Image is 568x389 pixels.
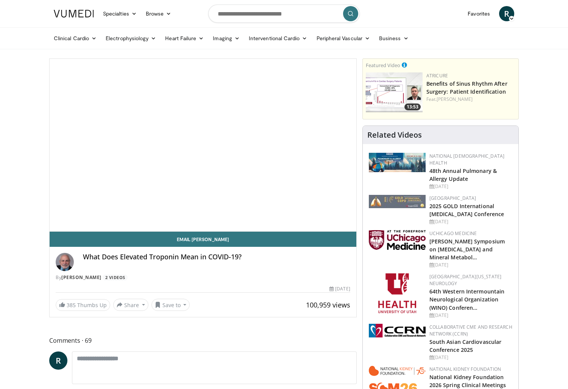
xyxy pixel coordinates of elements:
[429,273,502,287] a: [GEOGRAPHIC_DATA][US_STATE] Neurology
[49,31,101,46] a: Clinical Cardio
[429,288,505,311] a: 64th Western Intermountain Neurological Organization (WINO) Conferen…
[103,274,128,281] a: 2 Videos
[429,262,512,268] div: [DATE]
[56,253,74,271] img: Avatar
[244,31,312,46] a: Interventional Cardio
[367,130,422,140] h4: Related Videos
[208,31,244,46] a: Imaging
[161,31,208,46] a: Heart Failure
[429,183,512,190] div: [DATE]
[50,232,356,247] a: Email [PERSON_NAME]
[83,253,350,261] h4: What Does Elevated Troponin Mean in COVID-19?
[366,72,423,112] img: 982c273f-2ee1-4c72-ac31-fa6e97b745f7.png.150x105_q85_crop-smart_upscale.png
[429,312,512,319] div: [DATE]
[366,62,400,69] small: Featured Video
[429,230,477,237] a: UChicago Medicine
[429,167,497,182] a: 48th Annual Pulmonary & Allergy Update
[429,338,502,353] a: South Asian Cardiovascular Conference 2025
[378,273,416,313] img: f6362829-b0a3-407d-a044-59546adfd345.png.150x105_q85_autocrop_double_scale_upscale_version-0.2.png
[49,351,67,370] a: R
[141,6,176,21] a: Browse
[49,336,357,345] span: Comments 69
[426,80,507,95] a: Benefits of Sinus Rhythm After Surgery: Patient Identification
[429,238,505,261] a: [PERSON_NAME] Symposium on [MEDICAL_DATA] and Mineral Metabol…
[426,96,515,103] div: Feat.
[429,354,512,361] div: [DATE]
[429,195,476,201] a: [GEOGRAPHIC_DATA]
[499,6,514,21] a: R
[375,31,413,46] a: Business
[429,153,505,166] a: National [DEMOGRAPHIC_DATA] Health
[98,6,141,21] a: Specialties
[426,72,448,79] a: AtriCure
[429,202,504,218] a: 2025 GOLD International [MEDICAL_DATA] Conference
[429,373,506,389] a: National Kidney Foundation 2026 Spring Clinical Meetings
[67,301,76,309] span: 385
[369,230,426,250] img: 5f87bdfb-7fdf-48f0-85f3-b6bcda6427bf.jpg.150x105_q85_autocrop_double_scale_upscale_version-0.2.jpg
[366,72,423,112] a: 13:53
[151,299,190,311] button: Save to
[61,274,101,281] a: [PERSON_NAME]
[369,324,426,337] img: a04ee3ba-8487-4636-b0fb-5e8d268f3737.png.150x105_q85_autocrop_double_scale_upscale_version-0.2.png
[429,218,512,225] div: [DATE]
[101,31,161,46] a: Electrophysiology
[437,96,473,102] a: [PERSON_NAME]
[369,195,426,208] img: 29f03053-4637-48fc-b8d3-cde88653f0ec.jpeg.150x105_q85_autocrop_double_scale_upscale_version-0.2.jpg
[429,366,501,372] a: National Kidney Foundation
[329,285,350,292] div: [DATE]
[56,274,350,281] div: By
[312,31,375,46] a: Peripheral Vascular
[306,300,350,309] span: 100,959 views
[56,299,110,311] a: 385 Thumbs Up
[50,59,356,232] video-js: Video Player
[113,299,148,311] button: Share
[404,104,421,110] span: 13:53
[463,6,495,21] a: Favorites
[54,10,94,17] img: VuMedi Logo
[208,5,360,23] input: Search topics, interventions
[369,153,426,172] img: b90f5d12-84c1-472e-b843-5cad6c7ef911.jpg.150x105_q85_autocrop_double_scale_upscale_version-0.2.jpg
[429,324,512,337] a: Collaborative CME and Research Network (CCRN)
